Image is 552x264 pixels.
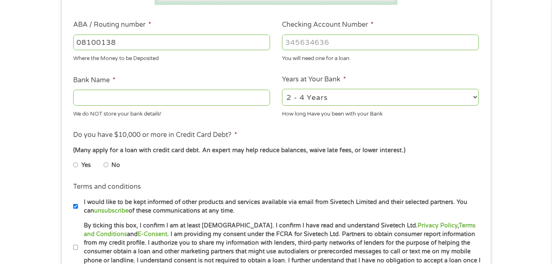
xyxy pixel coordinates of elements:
[282,107,479,118] div: How long Have you been with your Bank
[73,52,270,63] div: Where the Money to be Deposited
[78,198,481,215] label: I would like to be kept informed of other products and services available via email from Sivetech...
[282,21,374,29] label: Checking Account Number
[73,107,270,118] div: We do NOT store your bank details!
[282,52,479,63] div: You will need one for a loan.
[282,75,346,84] label: Years at Your Bank
[94,207,129,214] a: unsubscribe
[73,146,478,155] div: (Many apply for a loan with credit card debt. An expert may help reduce balances, waive late fees...
[73,35,270,50] input: 263177916
[81,161,91,170] label: Yes
[73,131,237,139] label: Do you have $10,000 or more in Credit Card Debt?
[73,183,141,191] label: Terms and conditions
[282,35,479,50] input: 345634636
[418,222,457,229] a: Privacy Policy
[138,231,167,238] a: E-Consent
[111,161,120,170] label: No
[73,76,115,85] label: Bank Name
[73,21,151,29] label: ABA / Routing number
[84,222,476,238] a: Terms and Conditions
